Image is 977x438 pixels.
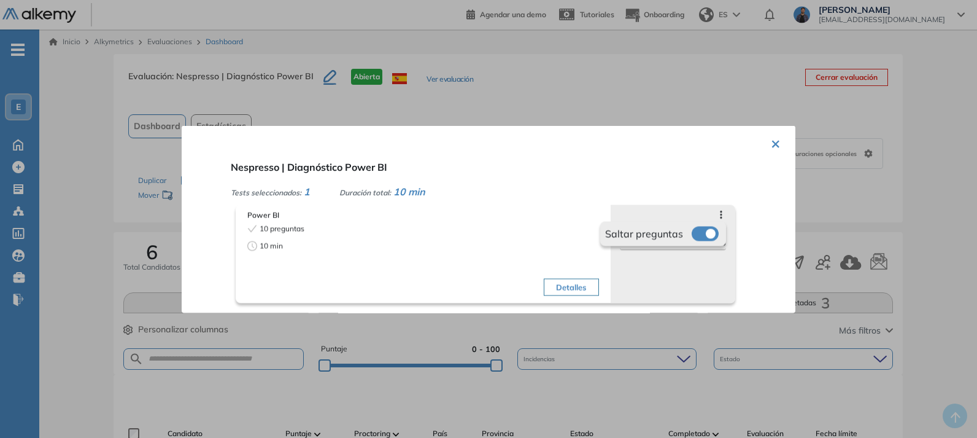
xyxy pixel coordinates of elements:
span: 10 min [393,185,425,197]
span: Nespresso | Diagnóstico Power BI [231,160,387,173]
span: 1 [304,185,310,197]
span: Duración total: [339,187,391,197]
span: clock-circle [247,241,257,251]
span: 10 preguntas [260,223,304,234]
button: × [771,130,781,154]
span: Tests seleccionados: [231,187,301,197]
span: 10 min [260,240,283,251]
span: Power BI [247,209,599,221]
span: Saltar preguntas [605,226,683,241]
button: Detalles [544,278,598,295]
span: check [247,224,257,233]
